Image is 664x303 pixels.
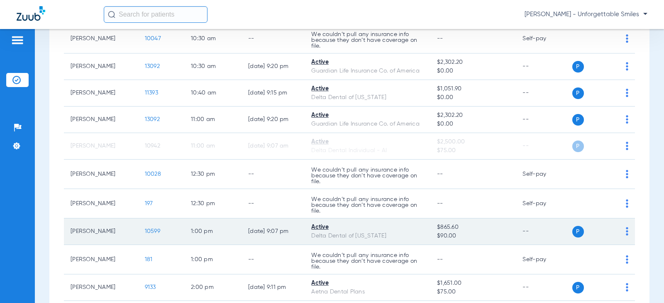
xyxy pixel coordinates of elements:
span: 10047 [145,36,161,41]
span: P [572,114,584,126]
td: [PERSON_NAME] [64,274,138,301]
span: $0.00 [437,67,509,75]
td: -- [242,160,305,189]
span: $0.00 [437,120,509,128]
td: 12:30 PM [184,189,242,218]
td: [DATE] 9:07 PM [242,218,305,245]
td: [PERSON_NAME] [64,53,138,80]
div: Active [311,138,424,146]
span: 10028 [145,171,161,177]
div: Delta Dental of [US_STATE] [311,232,424,240]
td: -- [516,218,572,245]
span: $865.60 [437,223,509,232]
td: Self-pay [516,245,572,274]
span: P [572,141,584,152]
td: Self-pay [516,189,572,218]
span: 181 [145,257,153,262]
span: P [572,282,584,293]
img: Search Icon [108,11,115,18]
div: Aetna Dental Plans [311,288,424,296]
span: 10942 [145,143,160,149]
span: -- [437,36,443,41]
span: 11393 [145,90,158,96]
img: hamburger-icon [11,35,24,45]
td: [PERSON_NAME] [64,160,138,189]
p: We couldn’t pull any insurance info because they don’t have coverage on file. [311,167,424,184]
span: P [572,87,584,99]
td: [DATE] 9:20 PM [242,107,305,133]
img: group-dot-blue.svg [626,199,628,208]
span: $1,051.90 [437,85,509,93]
img: Zuub Logo [17,6,45,21]
span: $0.00 [437,93,509,102]
td: 10:40 AM [184,80,242,107]
span: 13092 [145,63,160,69]
div: Delta Dental Individual - AI [311,146,424,155]
td: [DATE] 9:20 PM [242,53,305,80]
div: Active [311,223,424,232]
img: group-dot-blue.svg [626,170,628,178]
td: 1:00 PM [184,245,242,274]
p: We couldn’t pull any insurance info because they don’t have coverage on file. [311,196,424,214]
td: [PERSON_NAME] [64,107,138,133]
input: Search for patients [104,6,207,23]
td: -- [516,133,572,160]
img: group-dot-blue.svg [626,255,628,264]
span: P [572,226,584,238]
span: $2,500.00 [437,138,509,146]
div: Active [311,111,424,120]
div: Delta Dental of [US_STATE] [311,93,424,102]
span: 10599 [145,228,160,234]
span: $90.00 [437,232,509,240]
img: group-dot-blue.svg [626,34,628,43]
div: Active [311,58,424,67]
span: [PERSON_NAME] - Unforgettable Smiles [525,10,647,19]
span: $2,302.20 [437,58,509,67]
td: [DATE] 9:07 AM [242,133,305,160]
td: -- [516,53,572,80]
span: -- [437,171,443,177]
td: [PERSON_NAME] [64,24,138,53]
td: [DATE] 9:15 PM [242,80,305,107]
span: 13092 [145,116,160,122]
div: Guardian Life Insurance Co. of America [311,120,424,128]
td: 1:00 PM [184,218,242,245]
td: Self-pay [516,24,572,53]
img: group-dot-blue.svg [626,283,628,291]
td: -- [242,24,305,53]
span: 197 [145,201,153,206]
img: group-dot-blue.svg [626,115,628,124]
td: 12:30 PM [184,160,242,189]
td: [PERSON_NAME] [64,245,138,274]
td: Self-pay [516,160,572,189]
td: -- [242,189,305,218]
td: -- [516,80,572,107]
td: [PERSON_NAME] [64,133,138,160]
div: Guardian Life Insurance Co. of America [311,67,424,75]
img: group-dot-blue.svg [626,142,628,150]
td: -- [516,107,572,133]
td: 10:30 AM [184,53,242,80]
span: $75.00 [437,288,509,296]
span: P [572,61,584,73]
span: $1,651.00 [437,279,509,288]
td: 10:30 AM [184,24,242,53]
span: -- [437,201,443,206]
td: [PERSON_NAME] [64,189,138,218]
img: group-dot-blue.svg [626,227,628,235]
td: -- [516,274,572,301]
span: $75.00 [437,146,509,155]
td: [DATE] 9:11 PM [242,274,305,301]
td: 11:00 AM [184,107,242,133]
div: Active [311,85,424,93]
td: [PERSON_NAME] [64,218,138,245]
div: Active [311,279,424,288]
td: 2:00 PM [184,274,242,301]
span: 9133 [145,284,156,290]
span: -- [437,257,443,262]
td: 11:00 AM [184,133,242,160]
img: group-dot-blue.svg [626,89,628,97]
p: We couldn’t pull any insurance info because they don’t have coverage on file. [311,252,424,270]
td: -- [242,245,305,274]
img: group-dot-blue.svg [626,62,628,70]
